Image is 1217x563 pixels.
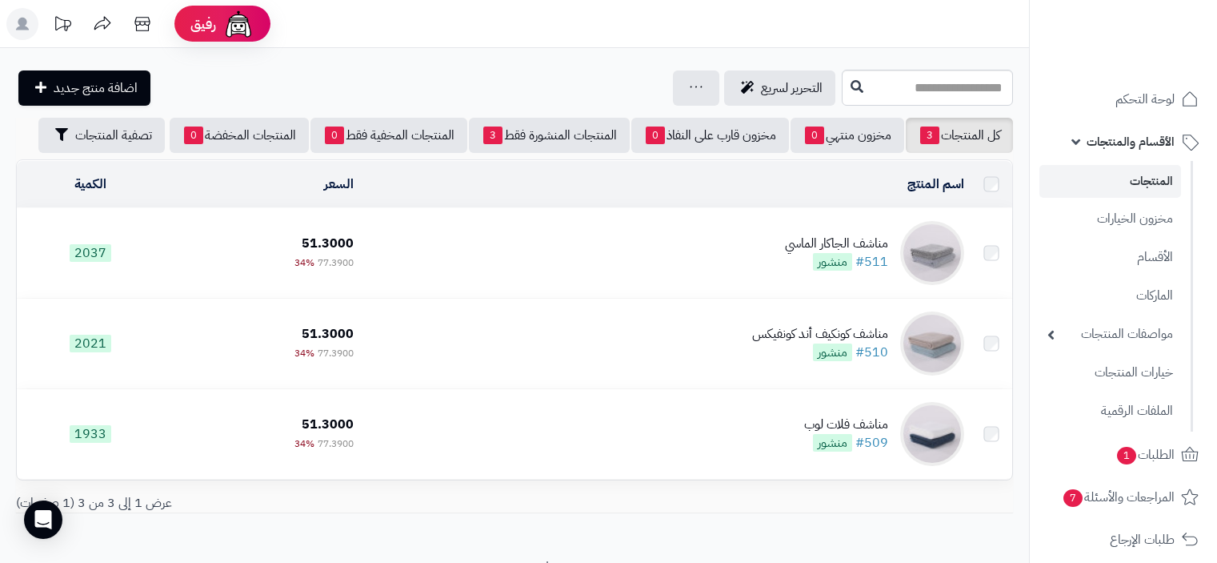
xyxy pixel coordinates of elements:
[785,235,888,253] div: مناشف الجاكار الماسي
[24,501,62,539] div: Open Intercom Messenger
[1087,131,1175,153] span: الأقسام والمنتجات
[791,118,904,153] a: مخزون منتهي0
[294,346,314,360] span: 34%
[318,346,354,360] span: 77.3900
[1039,317,1181,352] a: مواصفات المنتجات
[907,175,964,194] a: اسم المنتج
[70,335,111,352] span: 2021
[646,127,665,144] span: 0
[54,78,138,98] span: اضافة منتج جديد
[1115,444,1175,466] span: الطلبات
[805,127,824,144] span: 0
[1039,80,1207,119] a: لوحة التحكم
[724,70,835,106] a: التحرير لسريع
[318,436,354,451] span: 77.3900
[1039,356,1181,390] a: خيارات المنتجات
[906,118,1013,153] a: كل المنتجات3
[631,118,789,153] a: مخزون قارب على النفاذ0
[302,234,354,253] span: 51.3000
[4,494,514,513] div: عرض 1 إلى 3 من 3 (1 صفحات)
[855,252,888,271] a: #511
[1110,529,1175,551] span: طلبات الإرجاع
[813,253,852,271] span: منشور
[813,434,852,452] span: منشور
[170,118,309,153] a: المنتجات المخفضة0
[302,324,354,344] span: 51.3000
[318,255,354,270] span: 77.3900
[1115,88,1175,111] span: لوحة التحكم
[222,8,254,40] img: ai-face.png
[18,70,150,106] a: اضافة منتج جديد
[1062,486,1175,509] span: المراجعات والأسئلة
[324,175,354,194] a: السعر
[813,344,852,361] span: منشور
[900,221,964,285] img: مناشف الجاكار الماسي
[74,175,106,194] a: الكمية
[70,425,111,443] span: 1933
[483,127,502,144] span: 3
[1039,394,1181,428] a: الملفات الرقمية
[70,244,111,262] span: 2037
[1039,165,1181,198] a: المنتجات
[325,127,344,144] span: 0
[1063,489,1083,508] span: 7
[761,78,823,98] span: التحرير لسريع
[294,255,314,270] span: 34%
[900,312,964,376] img: مناشف كونكيف أند كونفيكس
[1039,240,1181,275] a: الأقسام
[804,416,888,434] div: مناشف فلات لوب
[302,415,354,434] span: 51.3000
[900,402,964,466] img: مناشف فلات لوب
[469,118,630,153] a: المنتجات المنشورة فقط3
[310,118,467,153] a: المنتجات المخفية فقط0
[855,343,888,362] a: #510
[1039,436,1207,474] a: الطلبات1
[184,127,203,144] span: 0
[1039,521,1207,559] a: طلبات الإرجاع
[75,126,152,145] span: تصفية المنتجات
[920,127,939,144] span: 3
[1039,279,1181,313] a: الماركات
[855,433,888,452] a: #509
[38,118,165,153] button: تصفية المنتجات
[752,325,888,344] div: مناشف كونكيف أند كونفيكس
[190,14,216,34] span: رفيق
[42,8,82,44] a: تحديثات المنصة
[294,436,314,451] span: 34%
[1039,202,1181,236] a: مخزون الخيارات
[1116,447,1136,465] span: 1
[1039,478,1207,517] a: المراجعات والأسئلة7
[1108,29,1202,62] img: logo-2.png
